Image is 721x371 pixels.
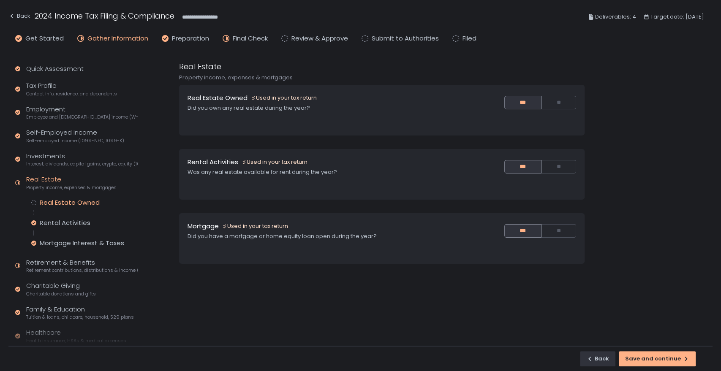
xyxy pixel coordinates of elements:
[179,61,221,72] h1: Real Estate
[26,184,117,191] span: Property income, expenses & mortgages
[40,219,90,227] div: Rental Activities
[580,351,615,366] button: Back
[188,93,248,103] h1: Real Estate Owned
[26,258,138,274] div: Retirement & Benefits
[26,64,84,74] div: Quick Assessment
[26,175,117,191] div: Real Estate
[463,34,476,43] span: Filed
[233,34,268,43] span: Final Check
[188,233,471,240] div: Did you have a mortgage or home equity loan open during the year?
[26,105,138,121] div: Employment
[172,34,209,43] span: Preparation
[222,222,288,230] div: Used in your tax return
[26,314,134,320] span: Tuition & loans, childcare, household, 529 plans
[8,10,30,24] button: Back
[26,128,124,144] div: Self-Employed Income
[625,355,689,363] div: Save and continue
[26,328,126,344] div: Healthcare
[188,104,471,112] div: Did you own any real estate during the year?
[35,10,174,22] h1: 2024 Income Tax Filing & Compliance
[40,239,124,247] div: Mortgage Interest & Taxes
[188,157,238,167] h1: Rental Activities
[26,338,126,344] span: Health insurance, HSAs & medical expenses
[26,291,96,297] span: Charitable donations and gifts
[26,152,138,168] div: Investments
[87,34,148,43] span: Gather Information
[242,158,307,166] div: Used in your tax return
[372,34,439,43] span: Submit to Authorities
[188,168,471,176] div: Was any real estate available for rent during the year?
[26,81,117,97] div: Tax Profile
[26,161,138,167] span: Interest, dividends, capital gains, crypto, equity (1099s, K-1s)
[586,355,609,363] div: Back
[26,91,117,97] span: Contact info, residence, and dependents
[26,305,134,321] div: Family & Education
[25,34,64,43] span: Get Started
[291,34,348,43] span: Review & Approve
[650,12,704,22] span: Target date: [DATE]
[26,281,96,297] div: Charitable Giving
[179,74,585,81] div: Property income, expenses & mortgages
[40,198,100,207] div: Real Estate Owned
[8,11,30,21] div: Back
[26,114,138,120] span: Employee and [DEMOGRAPHIC_DATA] income (W-2s)
[188,222,219,231] h1: Mortgage
[251,94,317,102] div: Used in your tax return
[26,138,124,144] span: Self-employed income (1099-NEC, 1099-K)
[595,12,636,22] span: Deliverables: 4
[619,351,696,366] button: Save and continue
[26,267,138,274] span: Retirement contributions, distributions & income (1099-R, 5498)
